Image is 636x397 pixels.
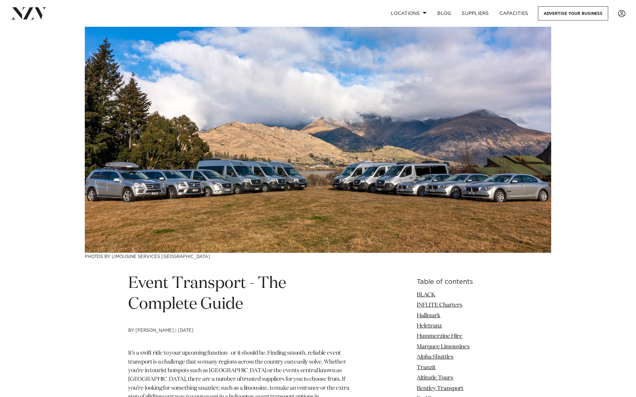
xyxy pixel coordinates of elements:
[85,253,551,260] h3: Photos by Limousine Services [GEOGRAPHIC_DATA]
[417,292,435,298] a: BLACK
[494,6,534,21] a: Capacities
[11,7,47,19] img: nzv-logo.png
[538,6,608,21] a: Advertise your business
[417,333,462,339] a: Hummerzine Hire
[386,6,432,21] a: Locations
[417,313,440,319] a: Hallmark
[456,6,494,21] a: SUPPLIERS
[417,386,463,391] a: Bentley Transport
[417,302,462,308] a: INFLITE Charters
[85,27,551,253] img: Event Transport - The Complete Guide
[417,323,442,329] a: Heletranz
[432,6,456,21] a: BLOG
[417,375,453,381] a: Altitude Tours
[128,273,355,315] h1: Event Transport - The Complete Guide
[417,344,470,350] a: Marquee Limousines
[417,365,436,371] a: Tranzit
[417,279,508,286] h6: Table of contents
[417,354,453,360] a: Alpha Shuttles
[128,328,355,349] h4: by [PERSON_NAME] | [DATE]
